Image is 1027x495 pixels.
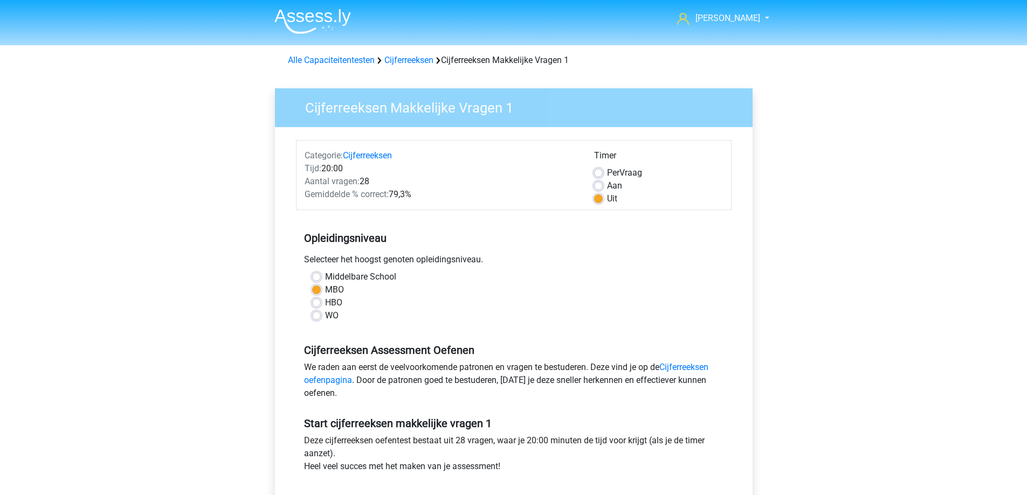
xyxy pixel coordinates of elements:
[288,55,375,65] a: Alle Capaciteitentesten
[305,163,321,173] span: Tijd:
[284,54,744,67] div: Cijferreeksen Makkelijke Vragen 1
[695,13,760,23] span: [PERSON_NAME]
[607,179,622,192] label: Aan
[325,309,339,322] label: WO
[292,95,745,116] h3: Cijferreeksen Makkelijke Vragen 1
[325,296,342,309] label: HBO
[304,344,723,357] h5: Cijferreeksen Assessment Oefenen
[296,361,732,404] div: We raden aan eerst de veelvoorkomende patronen en vragen te bestuderen. Deze vind je op de . Door...
[297,162,586,175] div: 20:00
[304,227,723,249] h5: Opleidingsniveau
[325,270,396,283] label: Middelbare School
[297,188,586,201] div: 79,3%
[325,283,344,296] label: MBO
[343,150,392,161] a: Cijferreeksen
[296,434,732,477] div: Deze cijferreeksen oefentest bestaat uit 28 vragen, waar je 20:00 minuten de tijd voor krijgt (al...
[297,175,586,188] div: 28
[594,149,723,166] div: Timer
[305,189,389,199] span: Gemiddelde % correct:
[673,12,761,25] a: [PERSON_NAME]
[296,253,732,270] div: Selecteer het hoogst genoten opleidingsniveau.
[607,168,619,178] span: Per
[304,417,723,430] h5: Start cijferreeksen makkelijke vragen 1
[305,176,360,186] span: Aantal vragen:
[384,55,433,65] a: Cijferreeksen
[607,166,642,179] label: Vraag
[607,192,617,205] label: Uit
[305,150,343,161] span: Categorie:
[274,9,351,34] img: Assessly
